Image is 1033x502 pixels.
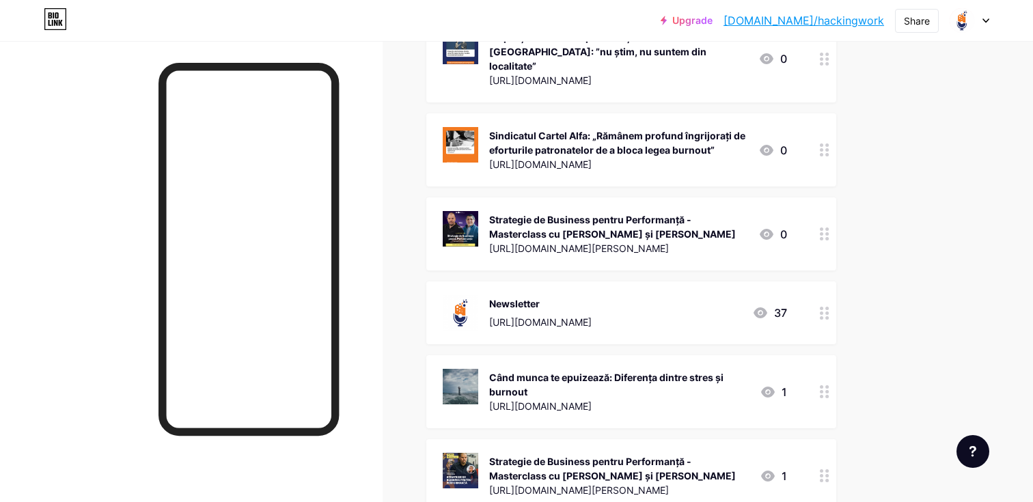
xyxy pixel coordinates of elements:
[904,14,930,28] div: Share
[760,384,787,400] div: 1
[758,51,787,67] div: 0
[443,369,478,404] img: Când munca te epuizează: Diferența dintre stres și burnout
[489,296,592,311] div: Newsletter
[724,12,884,29] a: [DOMAIN_NAME]/hackingwork
[758,142,787,158] div: 0
[443,211,478,247] img: Strategie de Business pentru Performanță - Masterclass cu Mihai Bonca și Doru Șupeală
[443,29,478,64] img: Inspecția Muncii despre situația de la ITM Caraș-Severin: ”nu știm, nu suntem din localitate”
[489,399,749,413] div: [URL][DOMAIN_NAME]
[752,305,787,321] div: 37
[949,8,975,33] img: hackingwork
[760,468,787,484] div: 1
[443,453,478,488] img: Strategie de Business pentru Performanță - Masterclass cu Mihai Bonca și Doru Șupeală
[489,212,747,241] div: Strategie de Business pentru Performanță - Masterclass cu [PERSON_NAME] și [PERSON_NAME]
[443,127,478,163] img: Sindicatul Cartel Alfa: „Rămânem profund îngrijorați de eforturile patronatelor de a bloca legea ...
[489,128,747,157] div: Sindicatul Cartel Alfa: „Rămânem profund îngrijorați de eforturile patronatelor de a bloca legea ...
[489,483,749,497] div: [URL][DOMAIN_NAME][PERSON_NAME]
[661,15,713,26] a: Upgrade
[489,454,749,483] div: Strategie de Business pentru Performanță - Masterclass cu [PERSON_NAME] și [PERSON_NAME]
[489,370,749,399] div: Când munca te epuizează: Diferența dintre stres și burnout
[489,30,747,73] div: Inspecția Muncii despre situația de la ITM [GEOGRAPHIC_DATA]: ”nu știm, nu suntem din localitate”
[489,73,747,87] div: [URL][DOMAIN_NAME]
[758,226,787,242] div: 0
[443,295,478,331] img: Newsletter
[489,157,747,171] div: [URL][DOMAIN_NAME]
[489,315,592,329] div: [URL][DOMAIN_NAME]
[489,241,747,255] div: [URL][DOMAIN_NAME][PERSON_NAME]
